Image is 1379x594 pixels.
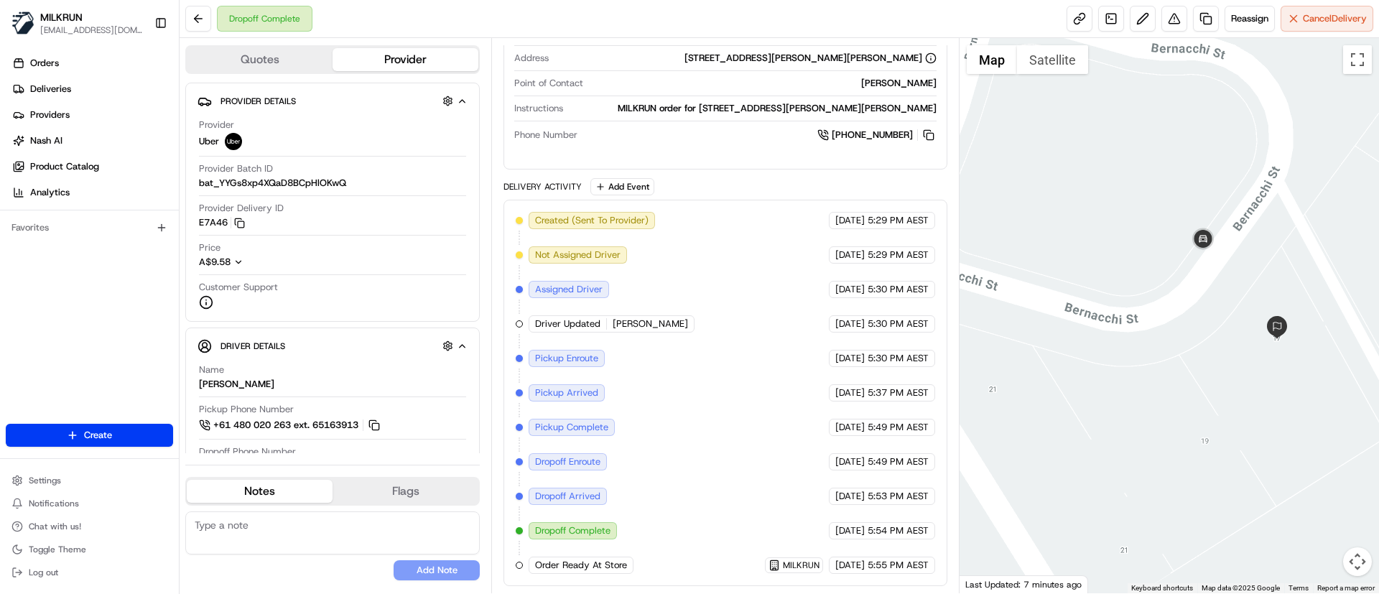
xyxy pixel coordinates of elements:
[868,524,929,537] span: 5:54 PM AEST
[960,575,1088,593] div: Last Updated: 7 minutes ago
[535,524,610,537] span: Dropoff Complete
[6,103,179,126] a: Providers
[1225,6,1275,32] button: Reassign
[613,317,688,330] span: [PERSON_NAME]
[535,283,603,296] span: Assigned Driver
[535,352,598,365] span: Pickup Enroute
[1343,547,1372,576] button: Map camera controls
[30,108,70,121] span: Providers
[817,127,937,143] a: [PHONE_NUMBER]
[40,24,143,36] button: [EMAIL_ADDRESS][DOMAIN_NAME]
[868,455,929,468] span: 5:49 PM AEST
[84,429,112,442] span: Create
[11,11,34,34] img: MILKRUN
[835,317,865,330] span: [DATE]
[30,160,99,173] span: Product Catalog
[1343,45,1372,74] button: Toggle fullscreen view
[868,317,929,330] span: 5:30 PM AEST
[535,559,627,572] span: Order Ready At Store
[835,490,865,503] span: [DATE]
[569,102,936,115] div: MILKRUN order for [STREET_ADDRESS][PERSON_NAME][PERSON_NAME]
[6,539,173,560] button: Toggle Theme
[1317,584,1375,592] a: Report a map error
[199,403,294,416] span: Pickup Phone Number
[6,52,179,75] a: Orders
[868,214,929,227] span: 5:29 PM AEST
[503,181,582,192] div: Delivery Activity
[199,241,220,254] span: Price
[187,48,333,71] button: Quotes
[30,186,70,199] span: Analytics
[199,216,245,229] button: E7A46
[199,162,273,175] span: Provider Batch ID
[6,470,173,491] button: Settings
[963,575,1011,593] img: Google
[1202,584,1280,592] span: Map data ©2025 Google
[868,249,929,261] span: 5:29 PM AEST
[684,52,937,65] div: [STREET_ADDRESS][PERSON_NAME][PERSON_NAME]
[6,493,173,514] button: Notifications
[868,283,929,296] span: 5:30 PM AEST
[6,562,173,583] button: Log out
[199,256,325,269] button: A$9.58
[514,129,577,141] span: Phone Number
[6,424,173,447] button: Create
[835,352,865,365] span: [DATE]
[225,133,242,150] img: uber-new-logo.jpeg
[1303,12,1367,25] span: Cancel Delivery
[199,119,234,131] span: Provider
[1289,584,1309,592] a: Terms (opens in new tab)
[535,214,649,227] span: Created (Sent To Provider)
[967,45,1017,74] button: Show street map
[514,77,583,90] span: Point of Contact
[535,490,600,503] span: Dropoff Arrived
[835,524,865,537] span: [DATE]
[199,363,224,376] span: Name
[1231,12,1268,25] span: Reassign
[29,498,79,509] span: Notifications
[29,475,61,486] span: Settings
[589,77,936,90] div: [PERSON_NAME]
[6,181,179,204] a: Analytics
[6,6,149,40] button: MILKRUNMILKRUN[EMAIL_ADDRESS][DOMAIN_NAME]
[199,417,382,433] a: +61 480 020 263 ext. 65163913
[29,544,86,555] span: Toggle Theme
[6,216,173,239] div: Favorites
[1017,45,1088,74] button: Show satellite imagery
[333,48,478,71] button: Provider
[30,83,71,96] span: Deliveries
[535,455,600,468] span: Dropoff Enroute
[535,386,598,399] span: Pickup Arrived
[835,421,865,434] span: [DATE]
[6,78,179,101] a: Deliveries
[198,89,468,113] button: Provider Details
[29,521,81,532] span: Chat with us!
[868,490,929,503] span: 5:53 PM AEST
[199,202,284,215] span: Provider Delivery ID
[535,421,608,434] span: Pickup Complete
[535,317,600,330] span: Driver Updated
[199,445,296,458] span: Dropoff Phone Number
[199,256,231,268] span: A$9.58
[199,177,346,190] span: bat_YYGs8xp4XQaD8BCpHlOKwQ
[590,178,654,195] button: Add Event
[6,129,179,152] a: Nash AI
[868,559,929,572] span: 5:55 PM AEST
[1131,583,1193,593] button: Keyboard shortcuts
[333,480,478,503] button: Flags
[835,559,865,572] span: [DATE]
[40,10,83,24] button: MILKRUN
[835,214,865,227] span: [DATE]
[30,57,59,70] span: Orders
[835,283,865,296] span: [DATE]
[868,421,929,434] span: 5:49 PM AEST
[198,334,468,358] button: Driver Details
[6,516,173,537] button: Chat with us!
[868,386,929,399] span: 5:37 PM AEST
[213,419,358,432] span: +61 480 020 263 ext. 65163913
[187,480,333,503] button: Notes
[220,340,285,352] span: Driver Details
[783,560,819,571] span: MILKRUN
